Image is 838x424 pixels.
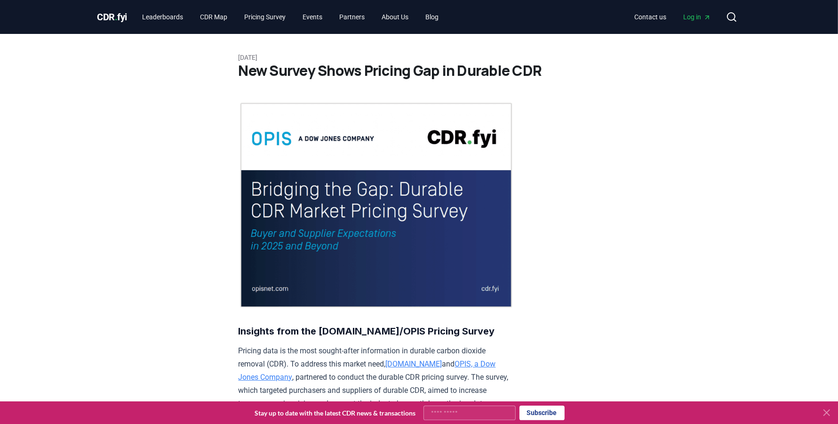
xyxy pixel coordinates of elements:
[627,8,674,25] a: Contact us
[386,359,442,368] a: [DOMAIN_NAME]
[239,102,514,309] img: blog post image
[115,11,118,23] span: .
[627,8,718,25] nav: Main
[192,8,235,25] a: CDR Map
[684,12,711,22] span: Log in
[135,8,191,25] a: Leaderboards
[97,10,128,24] a: CDR.fyi
[135,8,446,25] nav: Main
[676,8,718,25] a: Log in
[97,11,128,23] span: CDR fyi
[332,8,372,25] a: Partners
[239,53,600,62] p: [DATE]
[374,8,416,25] a: About Us
[239,62,600,79] h1: New Survey Shows Pricing Gap in Durable CDR
[237,8,293,25] a: Pricing Survey
[239,359,496,382] a: OPIS, a Dow Jones Company
[295,8,330,25] a: Events
[418,8,446,25] a: Blog
[239,344,514,424] p: Pricing data is the most sought-after information in durable carbon dioxide removal (CDR). To add...
[239,326,495,337] strong: Insights from the [DOMAIN_NAME]/OPIS Pricing Survey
